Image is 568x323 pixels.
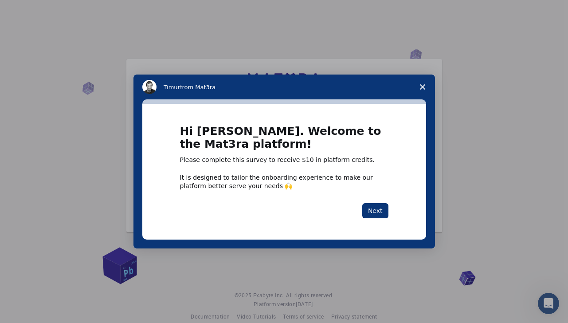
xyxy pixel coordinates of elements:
span: Support [19,6,51,14]
div: Please complete this survey to receive $10 in platform credits. [180,156,388,165]
div: It is designed to tailor the onboarding experience to make our platform better serve your needs 🙌 [180,173,388,189]
img: Profile image for Timur [142,80,157,94]
span: Close survey [410,75,435,99]
span: Timur [164,84,180,91]
h1: Hi [PERSON_NAME]. Welcome to the Mat3ra platform! [180,125,388,156]
span: from Mat3ra [180,84,215,91]
button: Next [362,203,388,218]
